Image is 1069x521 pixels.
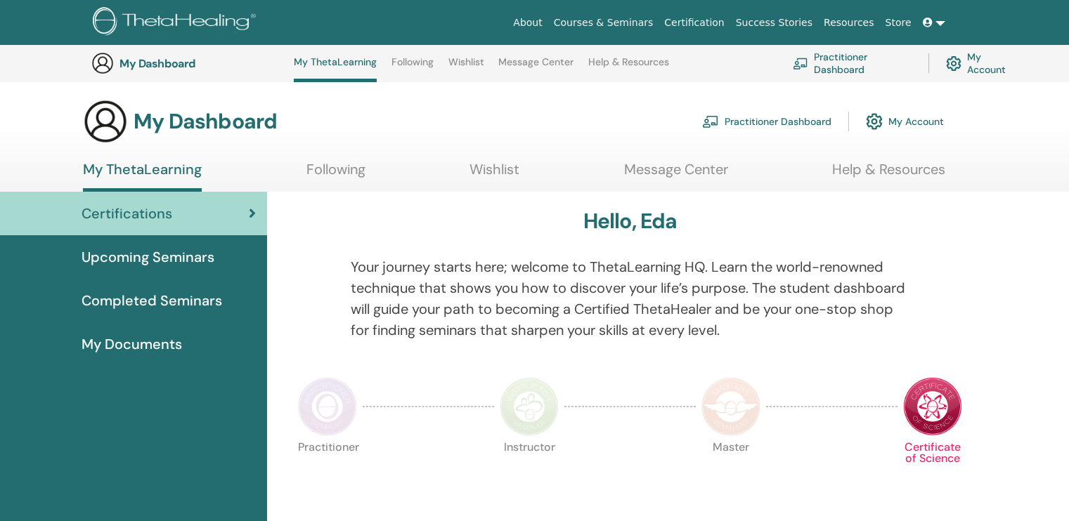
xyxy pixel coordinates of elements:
a: Message Center [498,56,574,79]
span: Certifications [82,203,172,224]
p: Practitioner [298,442,357,501]
a: Message Center [624,161,728,188]
a: My Account [866,106,944,137]
h3: Hello, Eda [583,209,678,234]
a: Certification [659,10,730,36]
a: Wishlist [448,56,484,79]
img: cog.svg [866,110,883,133]
p: Master [701,442,760,501]
a: Resources [818,10,880,36]
img: Certificate of Science [903,377,962,436]
img: chalkboard-teacher.svg [702,115,719,128]
a: Courses & Seminars [548,10,659,36]
a: My Account [946,48,1018,79]
span: Completed Seminars [82,290,222,311]
p: Certificate of Science [903,442,962,501]
a: My ThetaLearning [294,56,377,82]
img: Instructor [500,377,559,436]
a: Following [306,161,365,188]
a: About [507,10,548,36]
h3: My Dashboard [119,57,260,70]
img: chalkboard-teacher.svg [793,58,808,69]
a: Wishlist [469,161,519,188]
a: Following [391,56,434,79]
p: Your journey starts here; welcome to ThetaLearning HQ. Learn the world-renowned technique that sh... [351,256,910,341]
a: My ThetaLearning [83,161,202,192]
img: cog.svg [946,53,961,74]
img: generic-user-icon.jpg [91,52,114,74]
img: Practitioner [298,377,357,436]
img: logo.png [93,7,261,39]
a: Help & Resources [588,56,669,79]
span: Upcoming Seminars [82,246,214,268]
a: Practitioner Dashboard [793,48,912,79]
p: Instructor [500,442,559,501]
a: Success Stories [730,10,818,36]
a: Help & Resources [832,161,945,188]
img: generic-user-icon.jpg [83,99,128,144]
a: Practitioner Dashboard [702,106,831,137]
a: Store [880,10,917,36]
span: My Documents [82,334,182,355]
h3: My Dashboard [134,109,277,134]
img: Master [701,377,760,436]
